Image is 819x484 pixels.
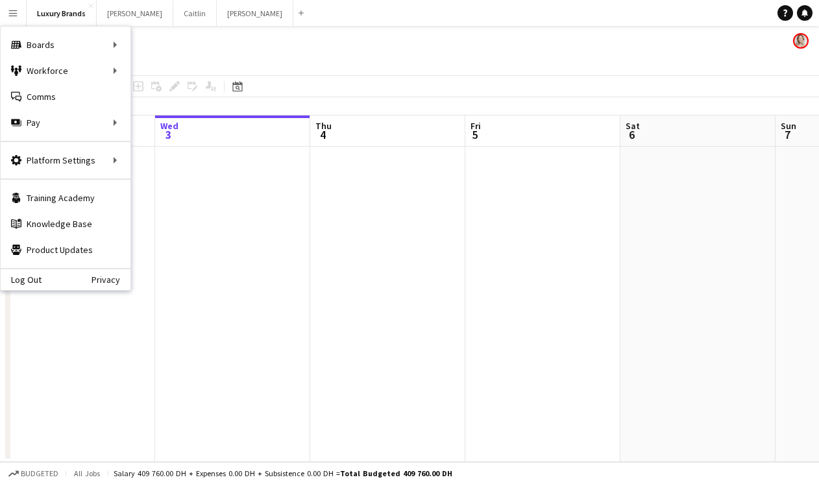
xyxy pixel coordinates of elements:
[626,120,640,132] span: Sat
[1,58,130,84] div: Workforce
[160,120,178,132] span: Wed
[158,127,178,142] span: 3
[27,1,97,26] button: Luxury Brands
[1,185,130,211] a: Training Academy
[173,1,217,26] button: Caitlin
[624,127,640,142] span: 6
[6,466,60,481] button: Budgeted
[1,110,130,136] div: Pay
[1,32,130,58] div: Boards
[1,84,130,110] a: Comms
[92,274,130,285] a: Privacy
[21,469,58,478] span: Budgeted
[313,127,332,142] span: 4
[315,120,332,132] span: Thu
[71,468,103,478] span: All jobs
[779,127,796,142] span: 7
[217,1,293,26] button: [PERSON_NAME]
[114,468,452,478] div: Salary 409 760.00 DH + Expenses 0.00 DH + Subsistence 0.00 DH =
[97,1,173,26] button: [PERSON_NAME]
[340,468,452,478] span: Total Budgeted 409 760.00 DH
[471,120,481,132] span: Fri
[1,147,130,173] div: Platform Settings
[793,33,809,49] app-user-avatar: Kelly Burt
[1,211,130,237] a: Knowledge Base
[469,127,481,142] span: 5
[1,274,42,285] a: Log Out
[1,237,130,263] a: Product Updates
[781,120,796,132] span: Sun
